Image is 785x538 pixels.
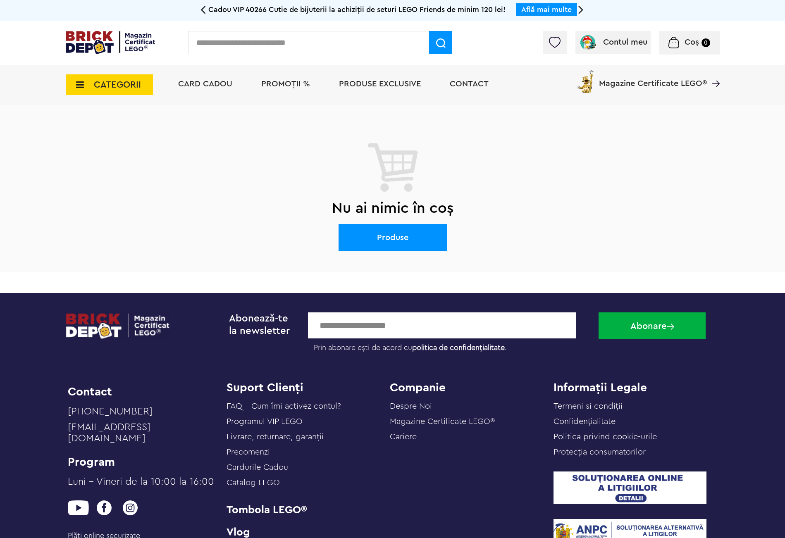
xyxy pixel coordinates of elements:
[390,433,417,441] a: Cariere
[227,448,270,456] a: Precomenzi
[120,500,141,515] img: instagram
[554,382,717,393] h4: Informații Legale
[66,312,170,339] img: footerlogo
[701,38,710,47] small: 0
[261,80,310,88] a: PROMOȚII %
[412,344,505,351] a: politica de confidențialitate
[599,312,706,339] button: Abonare
[554,471,706,504] img: SOL
[554,402,623,410] a: Termeni si condiții
[390,402,432,410] a: Despre Noi
[554,448,646,456] a: Protecţia consumatorilor
[227,463,288,471] a: Cardurile Cadou
[339,80,421,88] a: Produse exclusive
[390,382,554,393] h4: Companie
[68,456,216,468] li: Program
[227,505,390,516] a: Tombola LEGO®
[229,314,290,336] span: Abonează-te la newsletter
[68,406,216,422] a: [PHONE_NUMBER]
[339,224,447,251] a: Produse
[227,478,280,487] a: Catalog LEGO
[603,38,647,46] span: Contul meu
[227,528,390,536] a: Vlog
[390,417,495,426] a: Magazine Certificate LEGO®
[450,80,489,88] a: Contact
[68,500,89,515] img: youtube
[178,80,232,88] a: Card Cadou
[68,422,216,449] a: [EMAIL_ADDRESS][DOMAIN_NAME]
[227,382,390,393] h4: Suport Clienți
[308,338,592,352] label: Prin abonare ești de acord cu .
[66,193,720,224] h2: Nu ai nimic în coș
[578,38,647,46] a: Contul meu
[667,324,674,330] img: Abonare
[227,417,303,426] a: Programul VIP LEGO
[707,69,720,77] a: Magazine Certificate LEGO®
[227,402,341,410] a: FAQ - Cum îmi activez contul?
[554,433,657,441] a: Politica privind cookie-urile
[521,6,572,13] a: Află mai multe
[227,433,324,441] a: Livrare, returnare, garanţii
[599,69,707,88] span: Magazine Certificate LEGO®
[685,38,699,46] span: Coș
[94,500,115,515] img: facebook
[554,417,616,426] a: Confidențialitate
[68,386,216,398] li: Contact
[68,476,216,492] a: Luni – Vineri de la 10:00 la 16:00
[94,80,141,89] span: CATEGORII
[208,6,506,13] span: Cadou VIP 40266 Cutie de bijuterii la achiziții de seturi LEGO Friends de minim 120 lei!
